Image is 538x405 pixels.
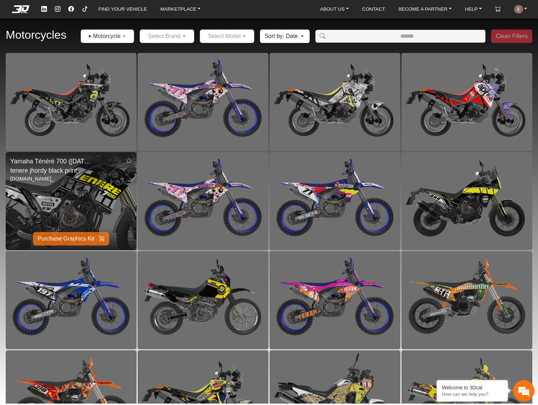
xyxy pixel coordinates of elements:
div: Navigation go back [8,37,18,47]
div: Minimize live chat window [117,4,134,21]
input: Amount (to the nearest dollar) [329,30,486,43]
span: Purchase Graphics Kit [38,234,94,243]
button: Sort by: Date [260,29,309,43]
a: FIND YOUR VEHICLE [96,4,150,15]
span: Conversation [4,222,48,227]
div: Articles [91,210,135,232]
a: CONTACT [359,4,388,15]
a: ABOUT US [317,4,352,15]
button: Purchase Graphics Kit [33,232,109,245]
h2: Motorcycles [6,26,66,44]
div: FAQs [48,210,92,232]
div: Welcome to 3Dcal [442,385,502,390]
div: Chat with us now [48,37,130,47]
a: BECOME A PARTNER [396,4,454,15]
a: HELP [462,4,485,15]
a: MARKETPLACE [158,4,203,15]
span: We're online! [41,83,98,151]
div: Yamaha Ténéré 700 ([DATE]-[DATE])tenere jhordy black print[DOMAIN_NAME]_Purchase Graphics Kit [6,152,137,250]
textarea: Type your message and hit 'Enter' [4,185,135,210]
p: How can we help you? [442,391,502,397]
